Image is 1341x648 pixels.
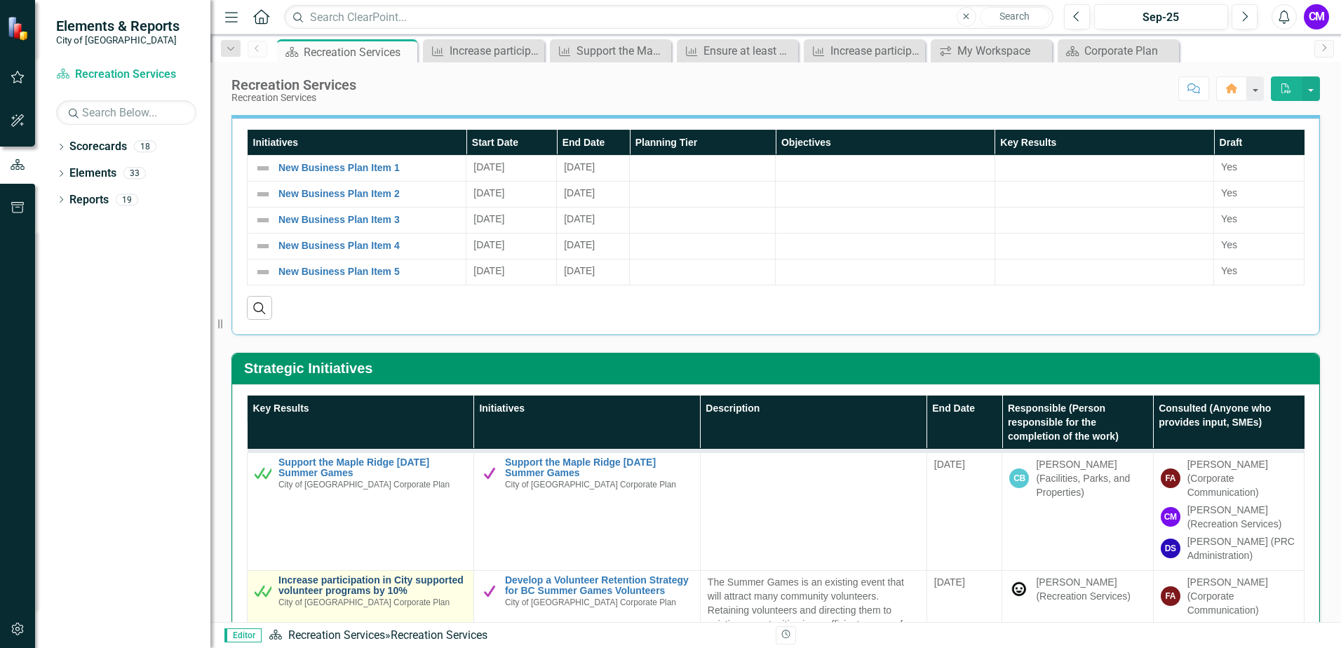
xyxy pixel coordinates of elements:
td: Double-Click to Edit Right Click for Context Menu [248,259,466,285]
td: Double-Click to Edit Right Click for Context Menu [248,208,466,234]
span: [DATE] [473,239,504,250]
div: Recreation Services [304,43,414,61]
span: [DATE] [473,265,504,276]
div: My Workspace [957,42,1049,60]
span: [DATE] [473,187,504,198]
a: My Workspace [934,42,1049,60]
td: Double-Click to Edit Right Click for Context Menu [248,234,466,259]
td: Double-Click to Edit [466,234,557,259]
div: Sep-25 [1099,9,1223,26]
a: New Business Plan Item 5 [278,266,459,277]
button: CM [1304,4,1329,29]
div: » [269,628,765,644]
span: [DATE] [934,576,965,588]
div: [PERSON_NAME] (PRC Administration) [1187,534,1297,562]
a: Increase participation in subsidized recreation programs by 10% through the development of City-s... [807,42,922,60]
span: [DATE] [473,161,504,173]
img: Not Defined [255,264,271,281]
span: [DATE] [564,161,595,173]
span: [DATE] [934,459,965,470]
div: [PERSON_NAME] (Recreation Services) [1187,503,1297,531]
a: Reports [69,192,109,208]
a: Support the Maple Ridge [DATE] Summer Games [505,457,693,479]
input: Search ClearPoint... [284,5,1053,29]
a: Elements [69,166,116,182]
a: Recreation Services [288,628,385,642]
button: Sep-25 [1094,4,1228,29]
input: Search Below... [56,100,196,125]
td: Double-Click to Edit [630,156,776,182]
h3: Strategic Initiatives [244,360,1312,376]
small: City of [GEOGRAPHIC_DATA] [56,34,180,46]
td: Double-Click to Edit [557,234,630,259]
div: Ensure at least 70% of residents, as measured by households, have access to one free community ev... [703,42,795,60]
button: Search [980,7,1050,27]
a: Develop a Volunteer Retention Strategy for BC Summer Games Volunteers [505,575,693,597]
img: Not Defined [255,186,271,203]
td: Double-Click to Edit [466,208,557,234]
a: Recreation Services [56,67,196,83]
td: Double-Click to Edit [1214,259,1305,285]
td: Double-Click to Edit [557,259,630,285]
td: Double-Click to Edit [1214,182,1305,208]
td: Double-Click to Edit [466,182,557,208]
td: Double-Click to Edit [466,259,557,285]
a: Corporate Plan [1061,42,1175,60]
div: Recreation Services [231,77,356,93]
span: [DATE] [564,187,595,198]
span: City of [GEOGRAPHIC_DATA] Corporate Plan [278,598,450,607]
td: Double-Click to Edit Right Click for Context Menu [248,453,474,571]
span: [DATE] [473,213,504,224]
div: CM [1161,507,1180,527]
a: New Business Plan Item 1 [278,163,459,173]
span: Search [999,11,1030,22]
span: Yes [1221,213,1237,224]
img: ClearPoint Strategy [6,15,32,41]
div: 33 [123,168,146,180]
a: Increase participation in City supported volunteer programs by 10% [278,575,466,597]
a: New Business Plan Item 4 [278,241,459,251]
a: New Business Plan Item 3 [278,215,459,225]
div: CB [1009,468,1029,488]
td: Double-Click to Edit [1214,208,1305,234]
img: Met [255,583,271,600]
a: Increase participation in City supported volunteer programs by 10% [426,42,541,60]
span: Editor [224,628,262,642]
div: Recreation Services [391,628,487,642]
td: Double-Click to Edit [630,182,776,208]
td: Double-Click to Edit [630,208,776,234]
td: Double-Click to Edit [630,234,776,259]
a: New Business Plan Item 2 [278,189,459,199]
td: Double-Click to Edit [1214,234,1305,259]
div: 18 [134,141,156,153]
img: Not Defined [255,238,271,255]
span: Yes [1221,239,1237,250]
div: [PERSON_NAME] (Facilities, Parks, and Properties) [1036,457,1145,499]
img: Russ Brummer [1009,579,1029,599]
td: Double-Click to Edit [700,453,926,571]
a: Scorecards [69,139,127,155]
span: City of [GEOGRAPHIC_DATA] Corporate Plan [505,598,676,607]
td: Double-Click to Edit [466,156,557,182]
td: Double-Click to Edit [557,156,630,182]
span: Yes [1221,187,1237,198]
td: Double-Click to Edit [630,259,776,285]
img: Not Defined [255,160,271,177]
span: Yes [1221,265,1237,276]
img: Met [255,465,271,482]
div: FA [1161,468,1180,488]
div: The Summer Games is an existing event that will attract many community volunteers. Retaining volu... [708,575,919,645]
div: Recreation Services [231,93,356,103]
a: Support the Maple Ridge [DATE] Summer Games [553,42,668,60]
div: FA [1161,586,1180,606]
span: [DATE] [564,239,595,250]
div: 19 [116,194,138,205]
span: Yes [1221,161,1237,173]
td: Double-Click to Edit [926,453,1002,571]
a: Ensure at least 70% of residents, as measured by households, have access to one free community ev... [680,42,795,60]
td: Double-Click to Edit [557,208,630,234]
span: [DATE] [564,213,595,224]
span: Elements & Reports [56,18,180,34]
div: [PERSON_NAME] (Corporate Communication) [1187,575,1297,617]
td: Double-Click to Edit [1153,453,1304,571]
